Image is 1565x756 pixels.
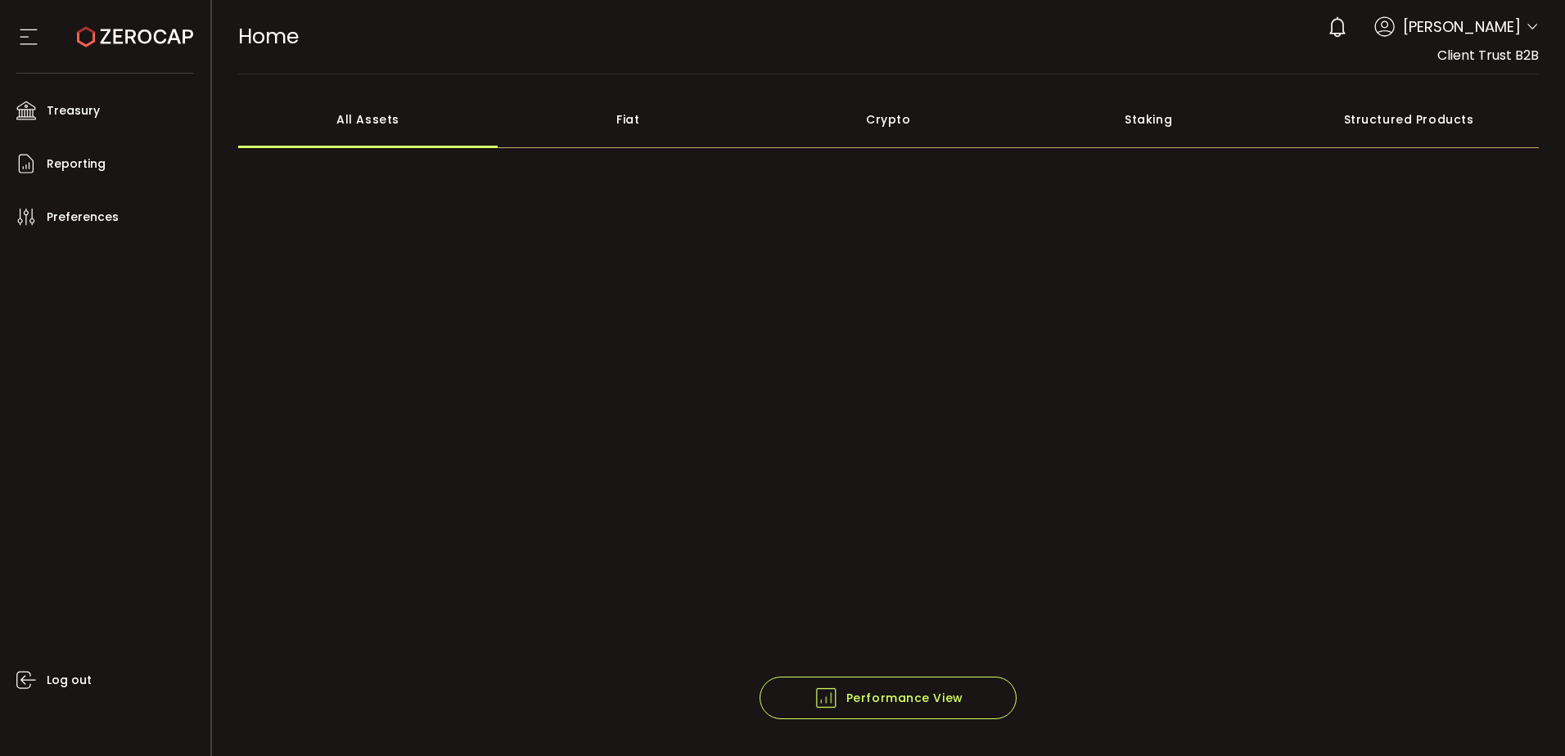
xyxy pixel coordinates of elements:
[47,668,92,692] span: Log out
[47,99,100,123] span: Treasury
[758,91,1018,148] div: Crypto
[1403,16,1521,38] span: [PERSON_NAME]
[47,205,119,229] span: Preferences
[1437,46,1539,65] span: Client Trust B2B
[498,91,758,148] div: Fiat
[814,686,963,710] span: Performance View
[238,22,299,51] span: Home
[1018,91,1279,148] div: Staking
[760,677,1017,719] button: Performance View
[238,91,498,148] div: All Assets
[47,152,106,176] span: Reporting
[1279,91,1539,148] div: Structured Products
